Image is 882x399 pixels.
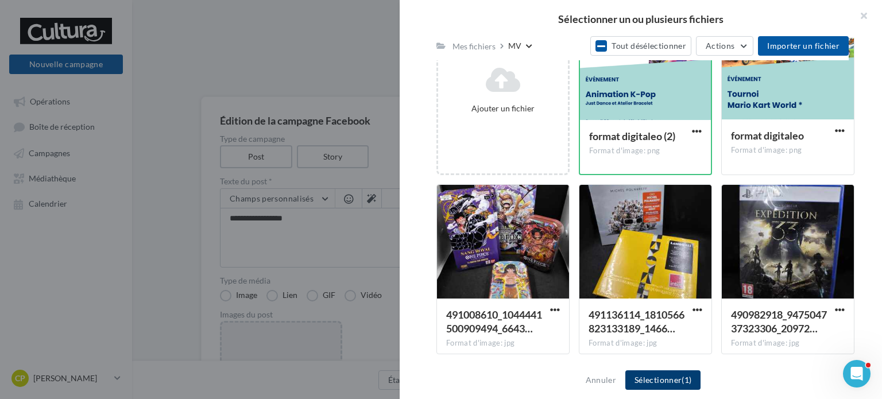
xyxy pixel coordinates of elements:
span: 490982918_947504737323306_209723106706372111_n [731,308,827,335]
span: Importer un fichier [767,41,840,51]
span: format digitaleo [731,129,804,142]
iframe: Intercom live chat [843,360,871,388]
button: Tout désélectionner [590,36,691,56]
button: Importer un fichier [758,36,849,56]
span: 491136114_1810566823133189_1466630910490572830_n [589,308,684,335]
span: format digitaleo (2) [589,130,675,142]
div: MV [508,40,521,52]
span: 491008610_1044441500909494_6643462197859264020_n [446,308,542,335]
button: Actions [696,36,753,56]
div: Ajouter un fichier [443,103,563,114]
div: Format d'image: jpg [446,338,560,348]
div: Format d'image: png [731,145,845,156]
div: Format d'image: png [589,146,702,156]
div: Mes fichiers [452,41,496,52]
button: Annuler [581,373,621,387]
span: (1) [682,375,691,385]
span: Actions [706,41,734,51]
div: Format d'image: jpg [731,338,845,348]
h2: Sélectionner un ou plusieurs fichiers [418,14,864,24]
div: Format d'image: jpg [589,338,702,348]
button: Sélectionner(1) [625,370,701,390]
